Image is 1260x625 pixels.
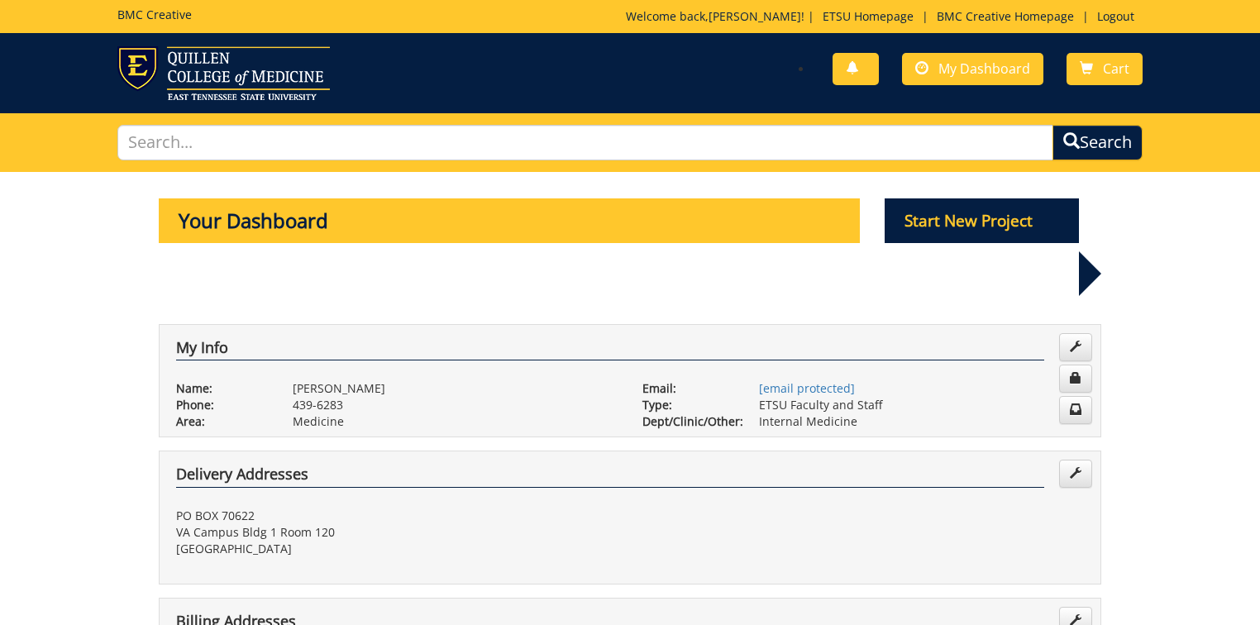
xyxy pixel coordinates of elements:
[938,60,1030,78] span: My Dashboard
[117,46,330,100] img: ETSU logo
[117,125,1053,160] input: Search...
[759,397,1084,413] p: ETSU Faculty and Staff
[293,413,618,430] p: Medicine
[176,380,268,397] p: Name:
[176,340,1044,361] h4: My Info
[885,214,1080,230] a: Start New Project
[176,508,618,524] p: PO BOX 70622
[293,397,618,413] p: 439-6283
[885,198,1080,243] p: Start New Project
[1059,333,1092,361] a: Edit Info
[1089,8,1143,24] a: Logout
[928,8,1082,24] a: BMC Creative Homepage
[902,53,1043,85] a: My Dashboard
[642,397,734,413] p: Type:
[759,413,1084,430] p: Internal Medicine
[293,380,618,397] p: [PERSON_NAME]
[642,380,734,397] p: Email:
[176,541,618,557] p: [GEOGRAPHIC_DATA]
[1103,60,1129,78] span: Cart
[626,8,1143,25] p: Welcome back, ! | | |
[709,8,801,24] a: [PERSON_NAME]
[814,8,922,24] a: ETSU Homepage
[1059,460,1092,488] a: Edit Addresses
[176,397,268,413] p: Phone:
[176,413,268,430] p: Area:
[1059,396,1092,424] a: Change Communication Preferences
[642,413,734,430] p: Dept/Clinic/Other:
[1067,53,1143,85] a: Cart
[1052,125,1143,160] button: Search
[1059,365,1092,393] a: Change Password
[759,380,855,396] a: [email protected]
[176,466,1044,488] h4: Delivery Addresses
[159,198,860,243] p: Your Dashboard
[117,8,192,21] h5: BMC Creative
[176,524,618,541] p: VA Campus Bldg 1 Room 120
